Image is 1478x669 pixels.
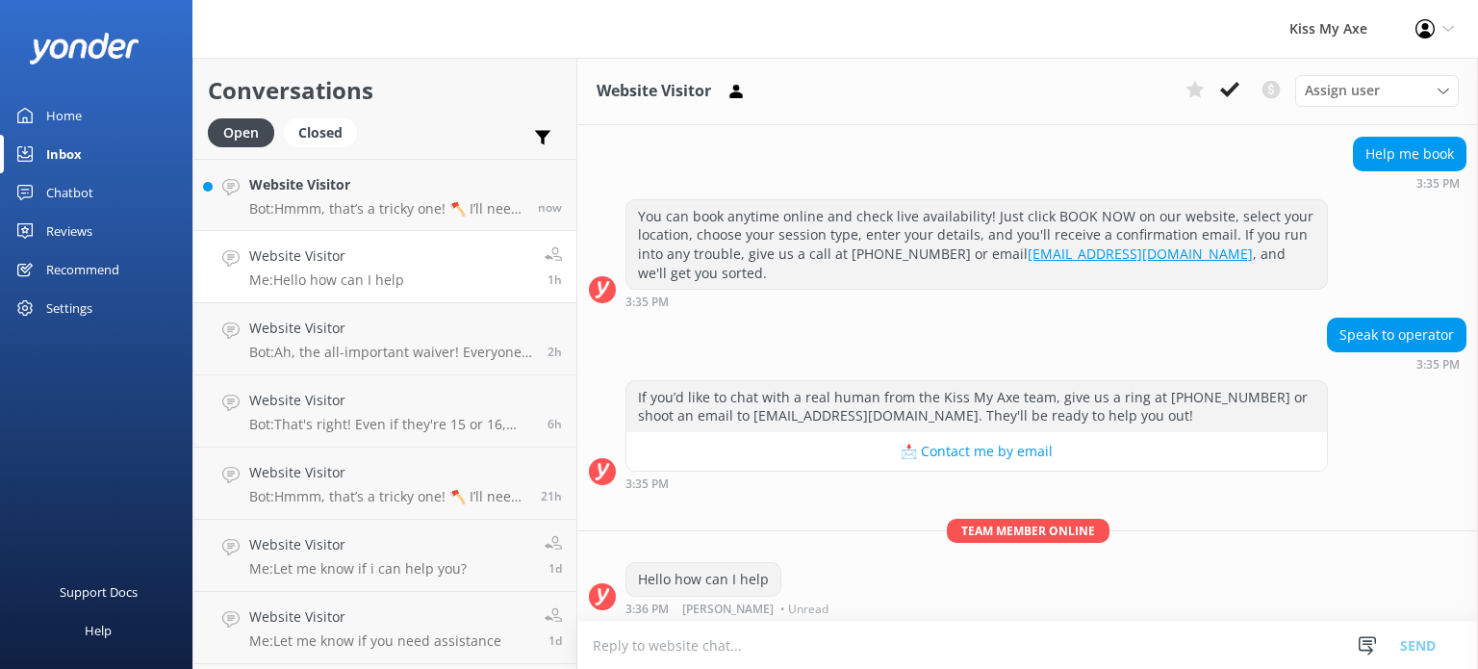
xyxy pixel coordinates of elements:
span: Oct 10 2025 02:36pm (UTC +11:00) Australia/Sydney [548,344,562,360]
a: [EMAIL_ADDRESS][DOMAIN_NAME] [1028,244,1253,263]
div: Hello how can I help [626,563,780,596]
span: Oct 09 2025 07:14pm (UTC +11:00) Australia/Sydney [541,488,562,504]
span: Oct 09 2025 04:07pm (UTC +11:00) Australia/Sydney [548,560,562,577]
p: Me: Hello how can I help [249,271,404,289]
h2: Conversations [208,72,562,109]
h4: Website Visitor [249,462,526,483]
a: Open [208,121,284,142]
div: Oct 10 2025 03:36pm (UTC +11:00) Australia/Sydney [625,602,833,615]
a: Website VisitorMe:Let me know if you need assistance1d [193,592,576,664]
div: Chatbot [46,173,93,212]
div: Open [208,118,274,147]
p: Me: Let me know if you need assistance [249,632,501,650]
div: Oct 10 2025 03:35pm (UTC +11:00) Australia/Sydney [1327,357,1466,371]
span: Team member online [947,519,1109,543]
p: Bot: Hmmm, that’s a tricky one! 🪓 I’ll need to pass this on to the Customer Service Team — someon... [249,488,526,505]
div: Home [46,96,82,135]
strong: 3:35 PM [625,116,669,127]
div: Recommend [46,250,119,289]
span: [PERSON_NAME] [682,604,774,615]
div: Oct 10 2025 03:35pm (UTC +11:00) Australia/Sydney [625,295,1328,308]
div: Oct 10 2025 03:35pm (UTC +11:00) Australia/Sydney [625,114,1328,127]
h3: Website Visitor [597,79,711,104]
div: Oct 10 2025 03:35pm (UTC +11:00) Australia/Sydney [625,476,1328,490]
strong: 3:35 PM [1416,178,1460,190]
p: Bot: That's right! Even if they're 15 or 16, they'll need an adult to accompany them for the axe-... [249,416,533,433]
a: Website VisitorBot:Ah, the all-important waiver! Everyone needs to sign one before they start thr... [193,303,576,375]
img: yonder-white-logo.png [29,33,140,64]
div: Assign User [1295,75,1459,106]
a: Website VisitorMe:Let me know if i can help you?1d [193,520,576,592]
a: Closed [284,121,367,142]
button: 📩 Contact me by email [626,432,1327,471]
span: Oct 10 2025 10:40am (UTC +11:00) Australia/Sydney [548,416,562,432]
div: Help [85,611,112,650]
strong: 3:35 PM [625,296,669,308]
h4: Website Visitor [249,606,501,628]
div: Oct 10 2025 03:35pm (UTC +11:00) Australia/Sydney [1353,176,1466,190]
div: You can book anytime online and check live availability! Just click BOOK NOW on our website, sele... [626,200,1327,289]
p: Me: Let me know if i can help you? [249,560,467,578]
span: Oct 10 2025 03:36pm (UTC +11:00) Australia/Sydney [548,271,562,288]
strong: 3:35 PM [1416,359,1460,371]
div: Settings [46,289,92,327]
h4: Website Visitor [249,318,533,339]
div: Reviews [46,212,92,250]
a: Website VisitorBot:Hmmm, that’s a tricky one! 🪓 I’ll need to pass this on to the Customer Service... [193,448,576,520]
h4: Website Visitor [249,534,467,555]
h4: Website Visitor [249,245,404,267]
p: Bot: Ah, the all-important waiver! Everyone needs to sign one before they start throwing axes. If... [249,344,533,361]
p: Bot: Hmmm, that’s a tricky one! 🪓 I’ll need to pass this on to the Customer Service Team — someon... [249,200,523,218]
div: Closed [284,118,357,147]
h4: Website Visitor [249,174,523,195]
div: Speak to operator [1328,319,1465,351]
div: Help me book [1354,138,1465,170]
a: Website VisitorMe:Hello how can I help1h [193,231,576,303]
span: Oct 09 2025 08:49am (UTC +11:00) Australia/Sydney [548,632,562,649]
strong: 3:36 PM [625,604,669,615]
strong: 3:35 PM [625,478,669,490]
span: Oct 10 2025 04:49pm (UTC +11:00) Australia/Sydney [538,199,562,216]
a: Website VisitorBot:That's right! Even if they're 15 or 16, they'll need an adult to accompany the... [193,375,576,448]
div: Inbox [46,135,82,173]
div: If you’d like to chat with a real human from the Kiss My Axe team, give us a ring at [PHONE_NUMBE... [626,381,1327,432]
span: • Unread [780,604,828,615]
span: Assign user [1305,80,1380,101]
a: Website VisitorBot:Hmmm, that’s a tricky one! 🪓 I’ll need to pass this on to the Customer Service... [193,159,576,231]
h4: Website Visitor [249,390,533,411]
div: Support Docs [60,573,138,611]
